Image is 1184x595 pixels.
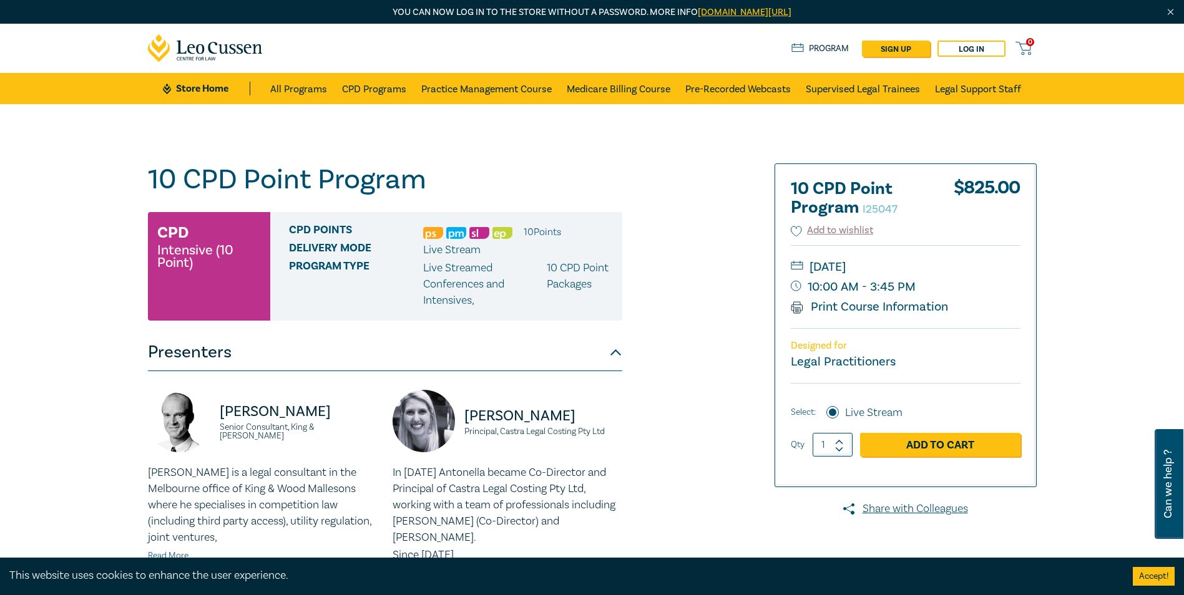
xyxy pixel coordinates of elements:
span: Program type [289,260,423,309]
a: Log in [937,41,1005,57]
span: Select: [791,405,816,419]
img: https://s3.ap-southeast-2.amazonaws.com/leo-cussen-store-production-content/Contacts/Antonella%20... [393,390,455,452]
h2: 10 CPD Point Program [791,180,928,217]
span: Delivery Mode [289,242,423,258]
img: Close [1165,7,1176,17]
img: Practice Management & Business Skills [446,227,466,239]
p: 10 CPD Point Packages [547,260,612,309]
a: Medicare Billing Course [567,73,670,104]
div: This website uses cookies to enhance the user experience. [9,568,1114,584]
small: Senior Consultant, King & [PERSON_NAME] [220,423,378,440]
a: Practice Management Course [421,73,552,104]
button: Accept cookies [1133,567,1175,586]
p: Live Streamed Conferences and Intensives , [423,260,547,309]
a: Supervised Legal Trainees [806,73,920,104]
a: Add to Cart [860,433,1020,457]
small: Intensive (10 Point) [157,244,261,269]
img: https://s3.ap-southeast-2.amazonaws.com/leo-cussen-store-production-content/Contacts/Andrew%20Mon... [148,390,210,452]
img: Professional Skills [423,227,443,239]
a: Read More [148,550,188,561]
img: Ethics & Professional Responsibility [492,227,512,239]
p: Designed for [791,340,1020,352]
a: Share with Colleagues [775,501,1037,517]
button: Presenters [148,334,622,371]
p: In [DATE] Antonella became Co-Director and Principal of Castra Legal Costing Pty Ltd, working wit... [393,465,622,546]
span: Live Stream [423,243,481,257]
a: Pre-Recorded Webcasts [685,73,791,104]
a: CPD Programs [342,73,406,104]
span: 0 [1026,38,1034,46]
label: Live Stream [845,405,903,421]
h3: CPD [157,221,188,244]
a: Print Course Information [791,299,949,315]
img: Substantive Law [469,227,489,239]
p: [PERSON_NAME] is a legal consultant in the Melbourne office of King & Wood Mallesons where he spe... [148,465,378,546]
small: 10:00 AM - 3:45 PM [791,277,1020,297]
h1: 10 CPD Point Program [148,163,622,196]
button: Add to wishlist [791,223,874,238]
p: You can now log in to the store without a password. More info [148,6,1037,19]
span: Can we help ? [1162,437,1174,531]
a: [DOMAIN_NAME][URL] [698,6,791,18]
small: Principal, Castra Legal Costing Pty Ltd [464,427,622,436]
small: I25047 [863,202,898,216]
p: Since [DATE] [393,547,622,563]
div: $ 825.00 [954,180,1020,223]
a: Store Home [163,82,250,95]
a: Legal Support Staff [935,73,1021,104]
small: Legal Practitioners [791,354,896,370]
span: CPD Points [289,224,423,240]
input: 1 [813,433,853,457]
li: 10 Point s [524,224,561,240]
label: Qty [791,438,805,452]
a: Program [791,42,849,56]
a: sign up [862,41,930,57]
a: All Programs [270,73,327,104]
p: [PERSON_NAME] [464,406,622,426]
p: [PERSON_NAME] [220,402,378,422]
small: [DATE] [791,257,1020,277]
